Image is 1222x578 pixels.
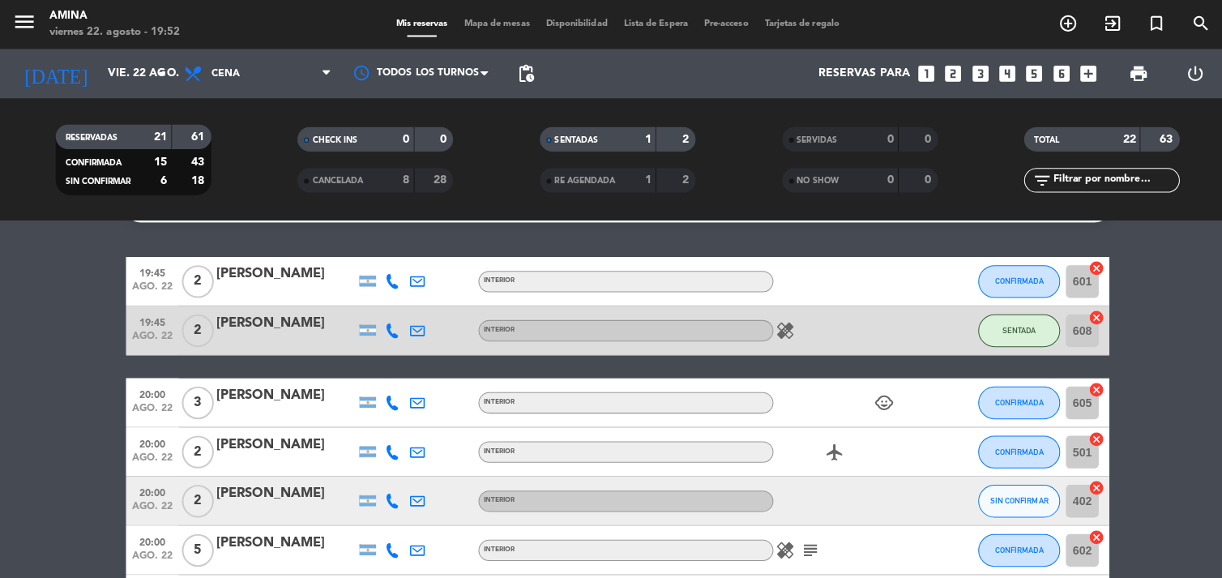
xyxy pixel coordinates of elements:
span: 20:00 [130,380,171,399]
strong: 61 [189,130,205,141]
span: ago. 22 [130,328,171,346]
button: CONFIRMADA [968,383,1049,415]
span: 2 [180,480,211,512]
i: airplanemode_active [816,438,835,457]
strong: 15 [152,155,165,166]
span: 19:45 [130,309,171,328]
span: Disponibilidad [532,19,609,28]
span: INTERIOR [478,492,509,499]
span: 2 [180,311,211,344]
span: Lista de Espera [609,19,689,28]
span: SIN CONFIRMAR [980,491,1037,500]
span: INTERIOR [478,275,509,281]
i: cancel [1076,306,1092,323]
strong: 0 [878,132,884,143]
strong: 1 [638,132,644,143]
i: looks_one [906,62,927,83]
span: Cena [209,67,237,79]
span: 5 [180,529,211,561]
span: 2 [180,431,211,464]
span: SIN CONFIRMAR [65,176,130,184]
strong: 0 [914,173,924,184]
span: CONFIRMADA [985,540,1032,549]
div: LOG OUT [1154,49,1210,97]
strong: 1 [638,173,644,184]
span: INTERIOR [478,395,509,401]
strong: 28 [429,173,445,184]
button: menu [12,10,36,40]
span: 3 [180,383,211,415]
i: looks_6 [1040,62,1061,83]
span: NO SHOW [788,175,830,183]
strong: 2 [674,173,684,184]
div: [PERSON_NAME] [214,261,352,282]
div: [PERSON_NAME] [214,527,352,548]
div: [PERSON_NAME] [214,310,352,331]
div: viernes 22. agosto - 19:52 [49,24,178,41]
i: looks_3 [959,62,981,83]
span: TOTAL [1023,135,1048,143]
strong: 0 [399,132,405,143]
i: power_settings_new [1173,63,1192,83]
span: INTERIOR [478,323,509,330]
button: SIN CONFIRMAR [968,480,1049,512]
strong: 22 [1110,132,1123,143]
span: ago. 22 [130,545,171,563]
strong: 0 [914,132,924,143]
div: [PERSON_NAME] [214,381,352,402]
i: looks_5 [1013,62,1034,83]
span: ago. 22 [130,447,171,466]
strong: 8 [399,173,405,184]
strong: 21 [152,130,165,141]
i: add_circle_outline [1047,14,1066,33]
i: cancel [1076,258,1092,274]
strong: 6 [159,173,165,185]
strong: 2 [674,132,684,143]
span: CONFIRMADA [65,157,121,165]
strong: 18 [189,173,205,185]
span: 19:45 [130,260,171,279]
span: CANCELADA [309,175,359,183]
span: ago. 22 [130,496,171,515]
i: exit_to_app [1091,14,1110,33]
span: SENTADAS [549,135,592,143]
span: Reservas para [810,66,900,79]
span: 2 [180,263,211,295]
strong: 43 [189,155,205,166]
strong: 0 [878,173,884,184]
i: arrow_drop_down [151,63,170,83]
span: 20:00 [130,526,171,545]
i: cancel [1076,378,1092,394]
span: Pre-acceso [689,19,749,28]
div: [PERSON_NAME] [214,430,352,451]
strong: 63 [1147,132,1164,143]
i: looks_4 [986,62,1007,83]
span: ago. 22 [130,399,171,417]
span: CONFIRMADA [985,443,1032,452]
i: filter_list [1021,169,1040,188]
span: 20:00 [130,477,171,496]
button: CONFIRMADA [968,529,1049,561]
i: cancel [1076,524,1092,540]
span: print [1117,63,1136,83]
i: cancel [1076,475,1092,491]
span: CHECK INS [309,135,353,143]
div: Amina [49,8,178,24]
span: 20:00 [130,429,171,447]
button: CONFIRMADA [968,431,1049,464]
span: CONFIRMADA [985,274,1032,283]
span: Mapa de mesas [451,19,532,28]
span: INTERIOR [478,443,509,450]
i: turned_in_not [1134,14,1154,33]
span: INTERIOR [478,541,509,547]
span: RE AGENDADA [549,175,609,183]
span: SENTADA [992,323,1025,332]
div: [PERSON_NAME] [214,478,352,499]
i: search [1178,14,1198,33]
i: looks_two [933,62,954,83]
span: Mis reservas [384,19,451,28]
i: subject [792,535,811,554]
span: SERVIDAS [788,135,828,143]
i: cancel [1076,426,1092,443]
span: ago. 22 [130,279,171,298]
